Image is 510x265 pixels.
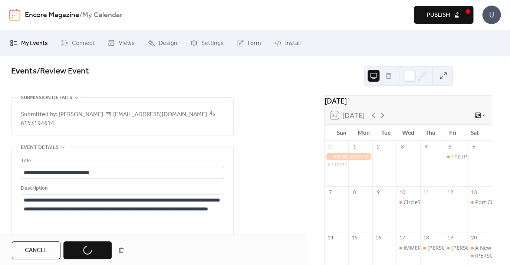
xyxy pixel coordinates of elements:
[82,8,122,22] b: My Calendar
[79,8,82,22] b: /
[375,189,382,196] div: 9
[330,125,353,141] div: Sun
[464,125,486,141] div: Sat
[444,244,468,252] div: William and Judith – a play by Cody Daigle-Orians
[399,235,405,241] div: 17
[55,33,100,53] a: Connect
[185,33,229,53] a: Settings
[201,39,224,48] span: Settings
[159,39,177,48] span: Design
[11,63,37,79] a: Events
[468,244,492,252] div: A New Era: Opening Night with Peter Askim
[397,125,419,141] div: Wed
[21,39,48,48] span: My Events
[25,8,79,22] a: Encore Magazine
[419,125,441,141] div: Thu
[482,6,501,24] div: U
[351,189,358,196] div: 8
[441,125,464,141] div: Fri
[285,39,300,48] span: Install
[351,143,358,150] div: 1
[325,153,372,160] div: 1 Hit Blunder at Cloud 9
[375,125,397,141] div: Tue
[21,110,224,128] span: Submitted by: [PERSON_NAME] [EMAIL_ADDRESS][DOMAIN_NAME]
[447,143,453,150] div: 5
[327,189,334,196] div: 7
[396,199,420,206] div: CircleSinging ILM
[119,39,135,48] span: Views
[375,143,382,150] div: 2
[231,33,267,53] a: Form
[9,9,20,21] img: logo
[4,33,53,53] a: My Events
[21,157,223,166] div: Title
[332,161,447,168] div: Lunar Tide @ Shuckin’ Shack [PERSON_NAME]
[21,94,72,102] span: Submission details
[37,63,89,79] span: / Review Event
[423,143,430,150] div: 4
[399,143,405,150] div: 3
[471,143,477,150] div: 6
[404,199,447,206] div: CircleSinging ILM
[423,235,430,241] div: 18
[468,199,492,206] div: Port City Jerry Day
[72,39,95,48] span: Connect
[423,189,430,196] div: 11
[269,33,306,53] a: Install
[21,109,215,129] span: 6153194614
[447,235,453,241] div: 19
[375,235,382,241] div: 16
[21,184,223,193] div: Description
[414,6,473,24] button: Publish
[396,244,420,252] div: IMMERSED ZINE PRESENTS: Tripper, Anywhere Else, Survival Tactics, Free Bleed at Reggies on 42nd st.
[447,189,453,196] div: 12
[327,235,334,241] div: 14
[12,241,60,259] button: Cancel
[21,143,59,152] span: Event details
[471,189,477,196] div: 13
[248,39,261,48] span: Form
[468,252,492,259] div: William and Judith – a play by Cody Daigle-Orians
[102,33,140,53] a: Views
[399,189,405,196] div: 10
[444,153,468,160] div: The Petty Mac Revue @ Waterline Brewing Co.
[327,143,334,150] div: 31
[353,125,375,141] div: Mon
[351,235,358,241] div: 15
[427,11,450,20] span: Publish
[142,33,183,53] a: Design
[471,235,477,241] div: 20
[420,244,444,252] div: William and Judith – a play by Cody Daigle-Orians
[25,246,47,255] span: Cancel
[325,161,348,168] div: Lunar Tide @ Shuckin’ Shack Leland
[325,96,492,107] div: [DATE]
